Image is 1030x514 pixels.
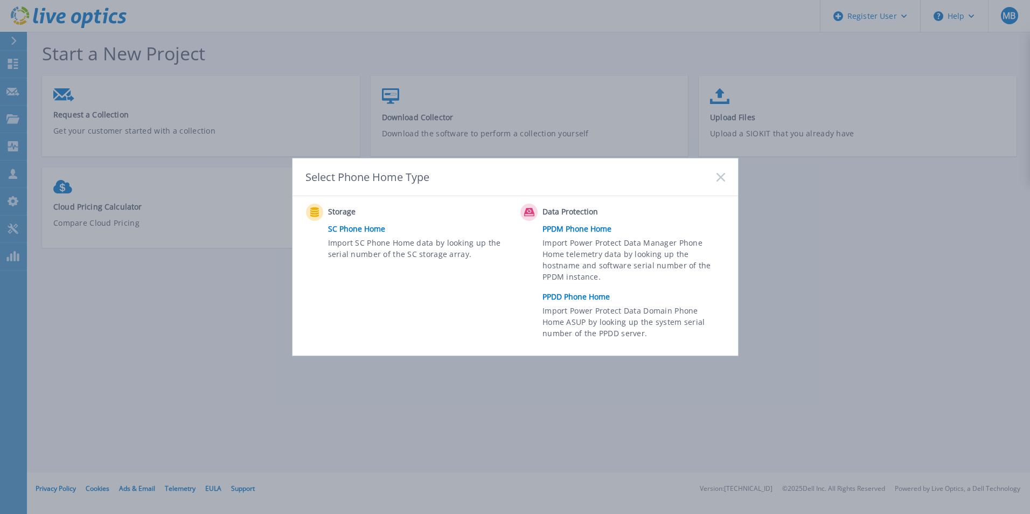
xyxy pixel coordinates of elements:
a: PPDM Phone Home [542,221,730,237]
div: Select Phone Home Type [305,170,430,184]
span: Data Protection [542,206,650,219]
span: Storage [328,206,435,219]
a: SC Phone Home [328,221,516,237]
span: Import SC Phone Home data by looking up the serial number of the SC storage array. [328,237,507,262]
a: PPDD Phone Home [542,289,730,305]
span: Import Power Protect Data Domain Phone Home ASUP by looking up the system serial number of the PP... [542,305,722,342]
span: Import Power Protect Data Manager Phone Home telemetry data by looking up the hostname and softwa... [542,237,722,287]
